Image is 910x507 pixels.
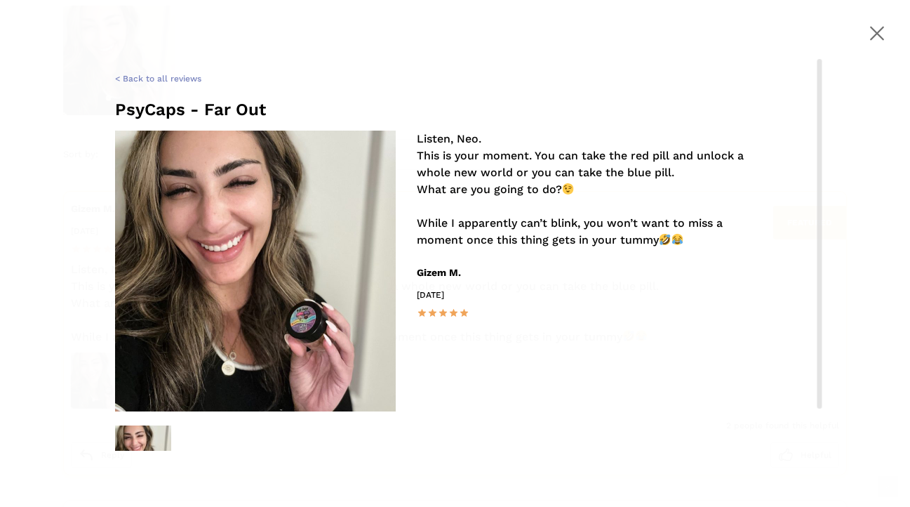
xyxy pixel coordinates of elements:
img: img_1076-800x800.jpeg [115,131,396,411]
img: 😉 [563,183,574,195]
a: < Back to all reviews [115,69,201,88]
div: Gizem M. [417,263,469,282]
div: Listen, Neo. This is your moment. You can take the red pill and unlock a whole new world or you c... [417,131,747,249]
div: PsyCaps - Far Out [115,100,796,119]
div: [DATE] [417,285,469,305]
img: 🤣 [660,234,671,245]
div: scrollable content [87,56,824,451]
img: 😂 [672,234,683,245]
div: 1 / 1 [115,131,396,411]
